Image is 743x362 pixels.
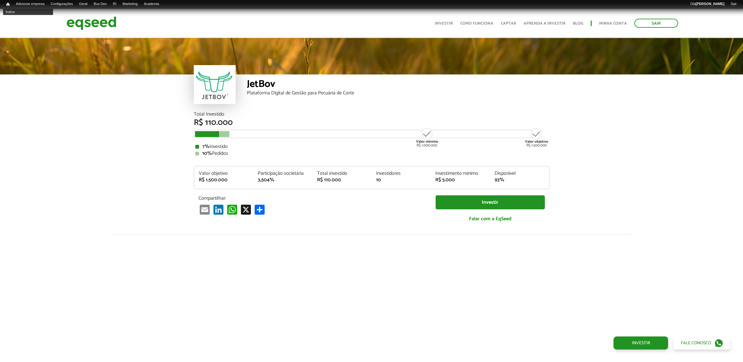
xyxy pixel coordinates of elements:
a: WhatsApp [226,204,238,215]
div: 3,504% [258,178,308,183]
div: Valor objetivo [199,171,249,176]
div: R$ 110.000 [194,119,550,127]
a: Configurações [48,2,76,7]
div: 93% [495,178,545,183]
div: R$ 1.500.000 [199,178,249,183]
a: Olá[PERSON_NAME] [687,2,727,7]
img: EqSeed [66,15,116,31]
strong: Valor mínimo [416,139,438,145]
a: Falar com a EqSeed [436,212,545,225]
div: Investido [195,144,548,149]
strong: [PERSON_NAME] [696,2,724,6]
a: Email [198,204,211,215]
a: Início [3,2,13,7]
a: LinkedIn [212,204,225,215]
strong: 7% [202,142,209,151]
div: Disponível [495,171,545,176]
span: Início [6,2,10,7]
div: Pedidos [195,151,548,156]
div: Participação societária [258,171,308,176]
div: R$ 1.000.000 [415,127,439,147]
a: Academia [141,2,162,7]
div: Investimento mínimo [435,171,485,176]
div: R$ 5.000 [435,178,485,183]
div: R$ 110.000 [317,178,367,183]
div: Total investido [317,171,367,176]
a: Minha conta [599,21,627,26]
a: Blog [573,21,583,26]
a: Fale conosco [673,336,731,350]
a: Investir [436,195,545,209]
a: Marketing [120,2,141,7]
a: Bus Dev [90,2,110,7]
a: Captar [501,21,516,26]
div: R$ 1.500.000 [525,127,548,147]
div: Total Investido [194,112,550,117]
a: Compartilhar [253,204,266,215]
div: Plataforma Digital de Gestão para Pecuária de Corte [247,91,550,96]
a: Adicionar empresa [13,2,48,7]
a: Sair [634,19,678,28]
div: Investidores [376,171,426,176]
p: Compartilhar: [198,195,426,201]
a: Sair [727,2,740,7]
a: Investir [613,336,668,350]
div: JetBov [247,79,550,91]
a: X [240,204,252,215]
div: 10 [376,178,426,183]
strong: Valor objetivo [525,139,548,145]
a: Investir [435,21,453,26]
a: Aprenda a investir [524,21,565,26]
a: RI [110,2,120,7]
strong: 10% [202,149,212,158]
a: Como funciona [460,21,493,26]
a: Geral [76,2,90,7]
